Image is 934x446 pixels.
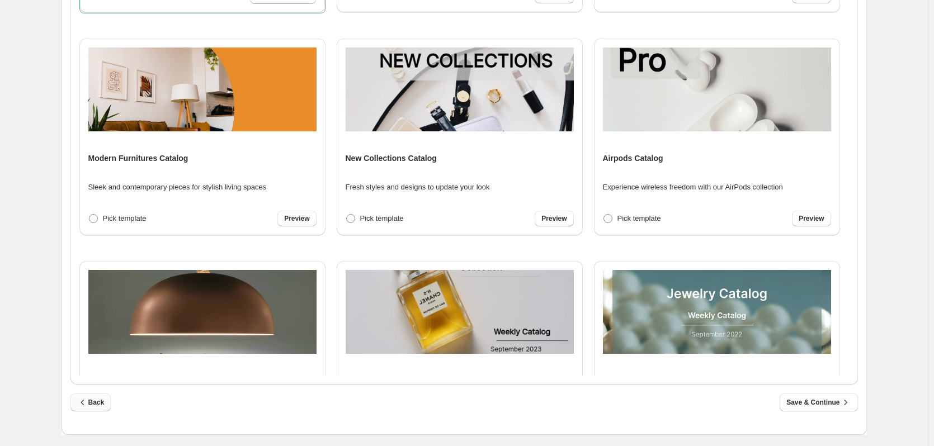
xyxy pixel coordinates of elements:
[535,211,573,226] a: Preview
[346,375,408,386] h4: Perfume Catalog
[88,182,267,193] p: Sleek and contemporary pieces for stylish living spaces
[70,393,111,411] button: Back
[541,214,567,223] span: Preview
[792,211,831,226] a: Preview
[284,214,309,223] span: Preview
[360,214,404,222] span: Pick template
[786,397,851,408] span: Save & Continue
[780,393,857,411] button: Save & Continue
[77,397,105,408] span: Back
[603,182,783,193] p: Experience wireless freedom with our AirPods collection
[277,211,316,226] a: Preview
[88,153,188,164] h4: Modern Furnitures Catalog
[346,153,437,164] h4: New Collections Catalog
[346,182,490,193] p: Fresh styles and designs to update your look
[603,375,663,386] h4: Jewelry Catalog
[103,214,147,222] span: Pick template
[603,153,663,164] h4: Airpods Catalog
[88,375,140,386] h4: Lamp Catalog
[617,214,661,222] span: Pick template
[799,214,824,223] span: Preview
